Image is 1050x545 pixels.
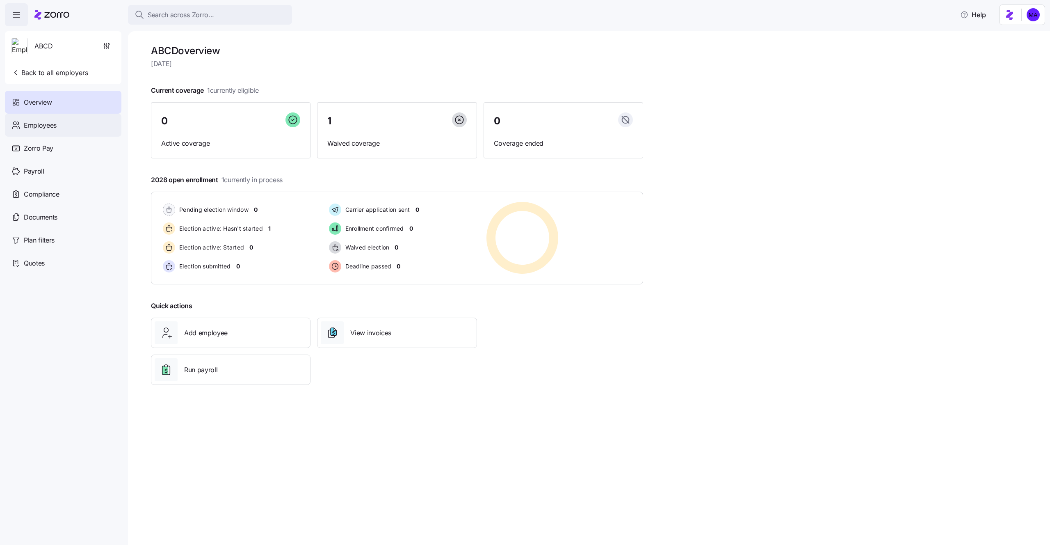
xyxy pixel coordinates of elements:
[161,116,168,126] span: 0
[954,7,993,23] button: Help
[5,252,121,275] a: Quotes
[24,143,53,153] span: Zorro Pay
[24,189,59,199] span: Compliance
[148,10,214,20] span: Search across Zorro...
[177,206,249,214] span: Pending election window
[184,365,217,375] span: Run payroll
[24,97,52,108] span: Overview
[268,224,271,233] span: 1
[34,41,53,51] span: ABCD
[395,243,398,252] span: 0
[397,262,400,270] span: 0
[249,243,253,252] span: 0
[151,85,259,96] span: Current coverage
[236,262,240,270] span: 0
[343,206,410,214] span: Carrier application sent
[151,301,192,311] span: Quick actions
[350,328,391,338] span: View invoices
[177,243,244,252] span: Election active: Started
[327,138,466,149] span: Waived coverage
[12,38,27,55] img: Employer logo
[151,59,643,69] span: [DATE]
[5,114,121,137] a: Employees
[5,229,121,252] a: Plan filters
[494,138,633,149] span: Coverage ended
[128,5,292,25] button: Search across Zorro...
[24,120,57,131] span: Employees
[24,258,45,268] span: Quotes
[5,160,121,183] a: Payroll
[5,183,121,206] a: Compliance
[960,10,986,20] span: Help
[24,166,44,176] span: Payroll
[151,175,283,185] span: 2028 open enrollment
[343,262,392,270] span: Deadline passed
[24,235,55,245] span: Plan filters
[221,175,283,185] span: 1 currently in process
[409,224,413,233] span: 0
[327,116,331,126] span: 1
[24,212,57,222] span: Documents
[494,116,500,126] span: 0
[151,44,643,57] h1: ABCD overview
[161,138,300,149] span: Active coverage
[343,243,390,252] span: Waived election
[1027,8,1040,21] img: ddc159ec0097e7aad339c48b92a6a103
[177,262,231,270] span: Election submitted
[8,64,91,81] button: Back to all employers
[207,85,259,96] span: 1 currently eligible
[11,68,88,78] span: Back to all employers
[5,91,121,114] a: Overview
[184,328,228,338] span: Add employee
[5,206,121,229] a: Documents
[254,206,258,214] span: 0
[343,224,404,233] span: Enrollment confirmed
[177,224,263,233] span: Election active: Hasn't started
[5,137,121,160] a: Zorro Pay
[415,206,419,214] span: 0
